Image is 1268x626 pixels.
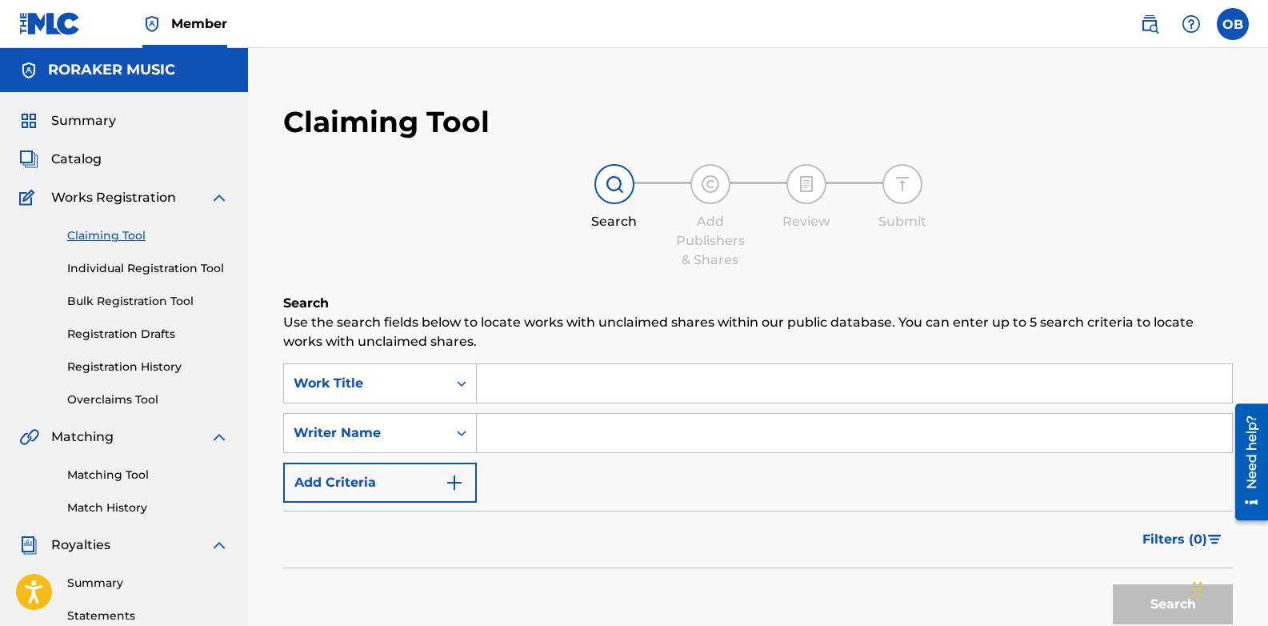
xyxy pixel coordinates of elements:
[862,212,942,231] div: Submit
[48,61,175,79] h5: RORAKER MUSIC
[1133,520,1233,560] button: Filters (0)
[670,212,750,270] div: Add Publishers & Shares
[574,212,654,231] div: Search
[171,14,227,33] span: Member
[67,500,229,516] a: Match History
[51,188,176,207] span: Works Registration
[210,536,229,555] img: expand
[19,12,81,35] img: MLC Logo
[1188,549,1268,626] iframe: Chat Widget
[1193,565,1202,613] div: Drag
[19,150,38,169] img: Catalog
[51,111,116,130] span: Summary
[51,150,102,169] span: Catalog
[67,227,229,244] a: Claiming Tool
[1182,14,1201,34] img: help
[67,326,229,343] a: Registration Drafts
[1134,8,1166,40] a: Public Search
[605,175,624,194] img: step indicator icon for Search
[67,467,229,484] a: Matching Tool
[1175,8,1207,40] div: Help
[67,260,229,277] a: Individual Registration Tool
[19,150,102,169] a: CatalogCatalog
[1142,530,1207,549] span: Filters ( 0 )
[19,536,38,555] img: Royalties
[445,473,464,492] img: 9d2ae6d4665cec9f34b9.svg
[1140,14,1159,34] img: search
[51,536,110,555] span: Royalties
[294,423,438,443] div: Writer Name
[67,575,229,592] a: Summary
[210,188,229,207] img: expand
[67,359,229,375] a: Registration History
[67,293,229,310] a: Bulk Registration Tool
[19,111,38,130] img: Summary
[19,61,38,80] img: Accounts
[67,608,229,624] a: Statements
[294,374,438,393] div: Work Title
[283,104,490,140] h2: Claiming Tool
[766,212,846,231] div: Review
[142,14,162,34] img: Top Rightsholder
[19,188,40,207] img: Works Registration
[51,427,114,447] span: Matching
[67,391,229,408] a: Overclaims Tool
[19,427,39,447] img: Matching
[210,427,229,447] img: expand
[19,111,116,130] a: SummarySummary
[283,313,1233,351] p: Use the search fields below to locate works with unclaimed shares within our public database. You...
[283,463,477,503] button: Add Criteria
[1217,8,1249,40] div: User Menu
[1208,535,1222,544] img: filter
[893,175,912,194] img: step indicator icon for Submit
[283,294,1233,313] h6: Search
[1223,397,1268,526] iframe: Resource Center
[797,175,816,194] img: step indicator icon for Review
[701,175,720,194] img: step indicator icon for Add Publishers & Shares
